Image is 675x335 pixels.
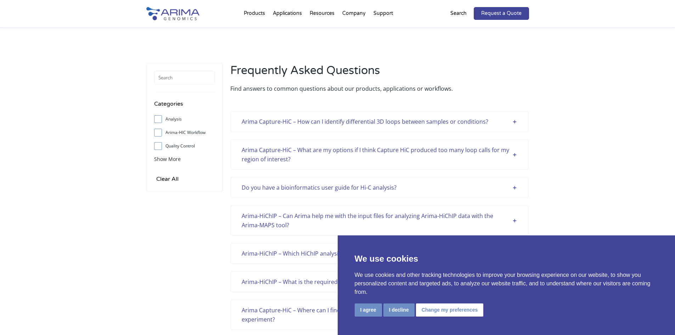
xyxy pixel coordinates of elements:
[242,145,517,164] div: Arima Capture-HiC – What are my options if I think Capture HiC produced too many loop calls for m...
[154,114,215,124] label: Analysis
[154,141,215,151] label: Quality Control
[355,303,382,317] button: I agree
[242,306,517,324] div: Arima Capture-HiC – Where can I find the baitmap and fragment file for my Arima Capture-HiC exper...
[416,303,484,317] button: Change my preferences
[242,117,517,126] div: Arima Capture-HiC – How can I identify differential 3D loops between samples or conditions?
[242,211,517,230] div: Arima-HiChIP – Can Arima help me with the input files for analyzing Arima-HiChIP data with the Ar...
[474,7,529,20] a: Request a Quote
[154,156,181,162] span: Show More
[154,174,181,184] input: Clear All
[154,71,215,85] input: Search
[450,9,467,18] p: Search
[242,249,517,258] div: Arima-HiChIP – Which HiChIP analysis software does Arima support?
[355,271,658,296] p: We use cookies and other tracking technologies to improve your browsing experience on our website...
[242,183,517,192] div: Do you have a bioinformatics user guide for Hi-C analysis?
[154,127,215,138] label: Arima-HIC Workflow
[154,99,215,114] h4: Categories
[383,303,415,317] button: I decline
[230,63,529,84] h2: Frequently Asked Questions
[146,7,199,20] img: Arima-Genomics-logo
[242,277,517,286] div: Arima-HiChIP – What is the required sequencing depth for my Arima HiChIP libraries?
[230,84,529,93] p: Find answers to common questions about our products, applications or workflows.
[355,252,658,265] p: We use cookies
